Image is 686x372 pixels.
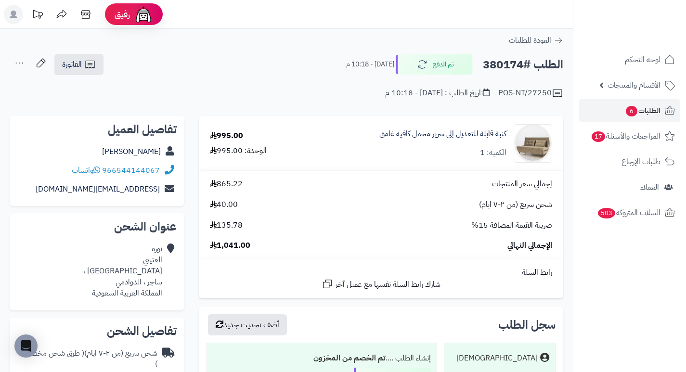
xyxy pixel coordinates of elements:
span: 135.78 [210,220,243,231]
h2: تفاصيل العميل [17,124,177,135]
h2: الطلب #380174 [483,55,563,75]
div: [DEMOGRAPHIC_DATA] [456,353,538,364]
a: [EMAIL_ADDRESS][DOMAIN_NAME] [36,183,160,195]
span: إجمالي سعر المنتجات [492,179,552,190]
h3: سجل الطلب [498,319,556,331]
span: 865.22 [210,179,243,190]
span: الفاتورة [62,59,82,70]
img: 1757156160-1-90x90.jpg [514,124,552,163]
div: رابط السلة [203,267,559,278]
div: إنشاء الطلب .... [213,349,430,368]
a: لوحة التحكم [579,48,680,71]
span: طلبات الإرجاع [621,155,660,168]
b: تم الخصم من المخزون [313,352,386,364]
span: رفيق [115,9,130,20]
span: 503 [597,208,615,219]
button: تم الدفع [396,54,473,75]
a: طلبات الإرجاع [579,150,680,173]
span: ( طرق شحن مخصصة ) [20,347,157,370]
span: العملاء [640,180,659,194]
small: [DATE] - 10:18 م [346,60,394,69]
a: السلات المتروكة503 [579,201,680,224]
h2: عنوان الشحن [17,221,177,232]
a: 966544144067 [102,165,160,176]
img: ai-face.png [134,5,153,24]
span: 40.00 [210,199,238,210]
a: شارك رابط السلة نفسها مع عميل آخر [322,278,440,290]
button: أضف تحديث جديد [208,314,287,335]
a: [PERSON_NAME] [102,146,161,157]
a: العملاء [579,176,680,199]
div: POS-NT/27250 [498,88,563,99]
h2: تفاصيل الشحن [17,325,177,337]
span: 6 [626,106,638,117]
span: 17 [592,131,606,142]
div: الوحدة: 995.00 [210,145,267,156]
span: الأقسام والمنتجات [608,78,660,92]
span: شحن سريع (من ٢-٧ ايام) [479,199,552,210]
div: Open Intercom Messenger [14,334,38,358]
div: الكمية: 1 [480,147,506,158]
div: 995.00 [210,130,243,141]
a: المراجعات والأسئلة17 [579,125,680,148]
span: 1,041.00 [210,240,250,251]
span: الإجمالي النهائي [507,240,552,251]
a: تحديثات المنصة [26,5,50,26]
span: شارك رابط السلة نفسها مع عميل آخر [336,279,440,290]
a: كنبة قابلة للتعديل إلى سرير مخمل كافيه غامق [379,128,506,140]
span: لوحة التحكم [625,53,660,66]
div: شحن سريع (من ٢-٧ ايام) [17,348,157,370]
span: المراجعات والأسئلة [591,129,660,143]
a: واتساب [72,165,100,176]
span: الطلبات [625,104,660,117]
span: ضريبة القيمة المضافة 15% [471,220,552,231]
a: الفاتورة [54,54,104,75]
div: نوره العتيبي [GEOGRAPHIC_DATA] ، ساجر ، الدوادمي المملكة العربية السعودية [83,244,162,298]
a: الطلبات6 [579,99,680,122]
div: تاريخ الطلب : [DATE] - 10:18 م [385,88,490,99]
a: العودة للطلبات [509,35,563,46]
span: السلات المتروكة [597,206,660,219]
img: logo-2.png [621,21,677,41]
span: العودة للطلبات [509,35,551,46]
